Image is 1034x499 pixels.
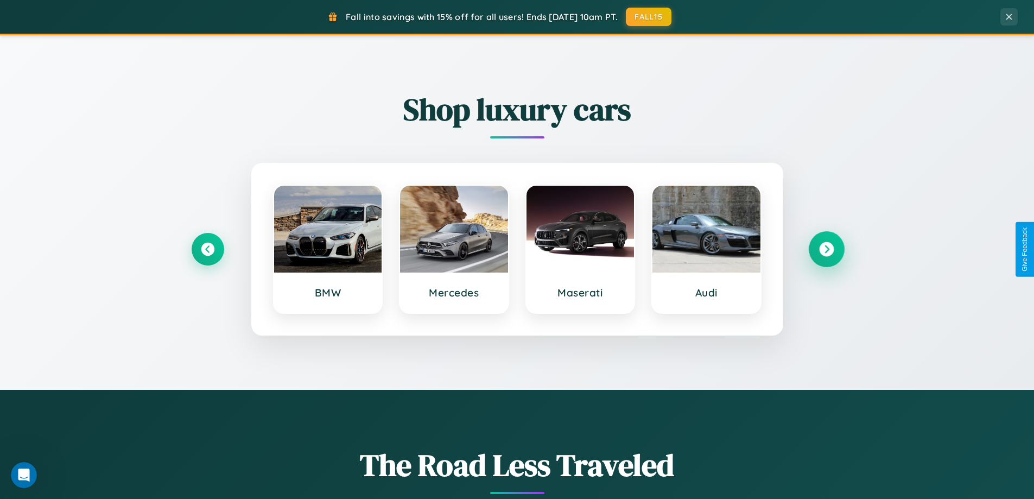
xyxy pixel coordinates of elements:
[285,286,371,299] h3: BMW
[192,444,843,486] h1: The Road Less Traveled
[537,286,624,299] h3: Maserati
[411,286,497,299] h3: Mercedes
[626,8,671,26] button: FALL15
[663,286,750,299] h3: Audi
[1021,228,1029,271] div: Give Feedback
[192,89,843,130] h2: Shop luxury cars
[346,11,618,22] span: Fall into savings with 15% off for all users! Ends [DATE] 10am PT.
[11,462,37,488] iframe: Intercom live chat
